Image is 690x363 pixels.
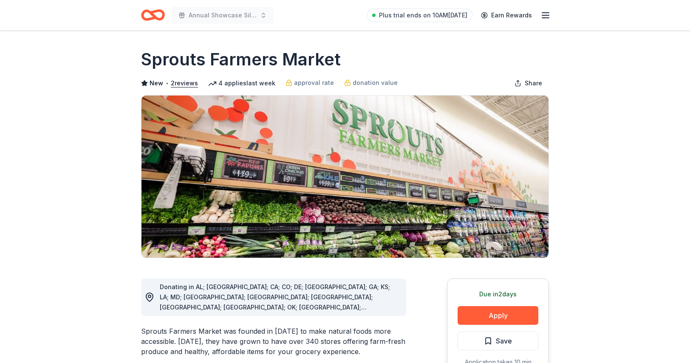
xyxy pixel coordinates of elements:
[525,78,542,88] span: Share
[208,78,275,88] div: 4 applies last week
[189,10,257,20] span: Annual Showcase Silent Auction
[286,78,334,88] a: approval rate
[141,5,165,25] a: Home
[458,306,538,325] button: Apply
[508,75,549,92] button: Share
[150,78,163,88] span: New
[379,10,467,20] span: Plus trial ends on 10AM[DATE]
[353,78,398,88] span: donation value
[172,7,274,24] button: Annual Showcase Silent Auction
[166,80,169,87] span: •
[141,326,406,357] div: Sprouts Farmers Market was founded in [DATE] to make natural foods more accessible. [DATE], they ...
[160,283,390,331] span: Donating in AL; [GEOGRAPHIC_DATA]; CA; CO; DE; [GEOGRAPHIC_DATA]; GA; KS; LA; MD; [GEOGRAPHIC_DAT...
[476,8,537,23] a: Earn Rewards
[367,8,472,22] a: Plus trial ends on 10AM[DATE]
[458,289,538,299] div: Due in 2 days
[141,96,549,258] img: Image for Sprouts Farmers Market
[458,332,538,350] button: Save
[496,335,512,346] span: Save
[141,48,341,71] h1: Sprouts Farmers Market
[344,78,398,88] a: donation value
[294,78,334,88] span: approval rate
[171,78,198,88] button: 2reviews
